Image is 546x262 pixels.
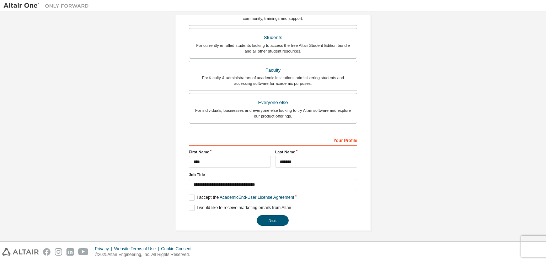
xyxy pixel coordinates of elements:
[189,205,291,211] label: I would like to receive marketing emails from Altair
[55,248,62,256] img: instagram.svg
[193,33,353,43] div: Students
[275,149,357,155] label: Last Name
[43,248,50,256] img: facebook.svg
[2,248,39,256] img: altair_logo.svg
[66,248,74,256] img: linkedin.svg
[189,149,271,155] label: First Name
[193,43,353,54] div: For currently enrolled students looking to access the free Altair Student Edition bundle and all ...
[193,98,353,108] div: Everyone else
[189,195,294,201] label: I accept the
[189,172,357,178] label: Job Title
[193,108,353,119] div: For individuals, businesses and everyone else looking to try Altair software and explore our prod...
[78,248,89,256] img: youtube.svg
[95,252,196,258] p: © 2025 Altair Engineering, Inc. All Rights Reserved.
[161,246,196,252] div: Cookie Consent
[95,246,114,252] div: Privacy
[4,2,92,9] img: Altair One
[193,65,353,75] div: Faculty
[114,246,161,252] div: Website Terms of Use
[220,195,294,200] a: Academic End-User License Agreement
[257,215,289,226] button: Next
[193,10,353,21] div: For existing customers looking to access software downloads, HPC resources, community, trainings ...
[193,75,353,86] div: For faculty & administrators of academic institutions administering students and accessing softwa...
[189,134,357,146] div: Your Profile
